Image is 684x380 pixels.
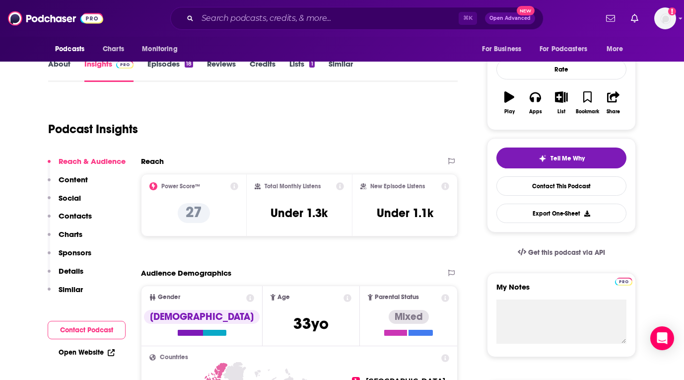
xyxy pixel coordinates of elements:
[250,59,275,82] a: Credits
[59,211,92,221] p: Contacts
[510,240,613,265] a: Get this podcast via API
[654,7,676,29] button: Show profile menu
[84,59,134,82] a: InsightsPodchaser Pro
[600,40,636,59] button: open menu
[158,294,180,301] span: Gender
[496,204,626,223] button: Export One-Sheet
[496,176,626,196] a: Contact This Podcast
[48,59,70,82] a: About
[59,175,88,184] p: Content
[389,310,429,324] div: Mixed
[550,154,585,162] span: Tell Me Why
[375,294,419,301] span: Parental Status
[48,175,88,193] button: Content
[59,248,91,257] p: Sponsors
[475,40,534,59] button: open menu
[309,61,314,68] div: 1
[459,12,477,25] span: ⌘ K
[654,7,676,29] span: Logged in as SolComms
[59,266,83,276] p: Details
[271,206,328,221] h3: Under 1.3k
[48,248,91,266] button: Sponsors
[539,154,547,162] img: tell me why sparkle
[59,229,82,239] p: Charts
[144,310,260,324] div: [DEMOGRAPHIC_DATA]
[482,42,521,56] span: For Business
[557,109,565,115] div: List
[265,183,321,190] h2: Total Monthly Listens
[496,282,626,300] label: My Notes
[48,193,81,212] button: Social
[496,148,626,168] button: tell me why sparkleTell Me Why
[329,59,353,82] a: Similar
[496,59,626,79] div: Rate
[496,85,522,121] button: Play
[48,229,82,248] button: Charts
[96,40,130,59] a: Charts
[59,156,126,166] p: Reach & Audience
[293,314,329,333] span: 33 yo
[8,9,103,28] img: Podchaser - Follow, Share and Rate Podcasts
[277,294,290,301] span: Age
[668,7,676,15] svg: Add a profile image
[370,183,425,190] h2: New Episode Listens
[517,6,535,15] span: New
[377,206,433,221] h3: Under 1.1k
[607,42,623,56] span: More
[627,10,642,27] a: Show notifications dropdown
[504,109,515,115] div: Play
[59,193,81,203] p: Social
[170,7,544,30] div: Search podcasts, credits, & more...
[185,61,193,68] div: 18
[528,248,605,257] span: Get this podcast via API
[48,156,126,175] button: Reach & Audience
[533,40,602,59] button: open menu
[103,42,124,56] span: Charts
[59,285,83,294] p: Similar
[540,42,587,56] span: For Podcasters
[574,85,600,121] button: Bookmark
[654,7,676,29] img: User Profile
[650,326,674,350] div: Open Intercom Messenger
[576,109,599,115] div: Bookmark
[178,203,210,223] p: 27
[615,276,632,286] a: Pro website
[198,10,459,26] input: Search podcasts, credits, & more...
[48,321,126,339] button: Contact Podcast
[601,85,626,121] button: Share
[607,109,620,115] div: Share
[161,183,200,190] h2: Power Score™
[135,40,190,59] button: open menu
[522,85,548,121] button: Apps
[160,354,188,361] span: Countries
[207,59,236,82] a: Reviews
[529,109,542,115] div: Apps
[116,61,134,69] img: Podchaser Pro
[55,42,84,56] span: Podcasts
[602,10,619,27] a: Show notifications dropdown
[48,40,97,59] button: open menu
[141,268,231,278] h2: Audience Demographics
[615,278,632,286] img: Podchaser Pro
[48,266,83,285] button: Details
[59,348,115,357] a: Open Website
[485,12,535,24] button: Open AdvancedNew
[147,59,193,82] a: Episodes18
[48,211,92,229] button: Contacts
[289,59,314,82] a: Lists1
[48,285,83,303] button: Similar
[548,85,574,121] button: List
[141,156,164,166] h2: Reach
[489,16,531,21] span: Open Advanced
[142,42,177,56] span: Monitoring
[48,122,138,137] h1: Podcast Insights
